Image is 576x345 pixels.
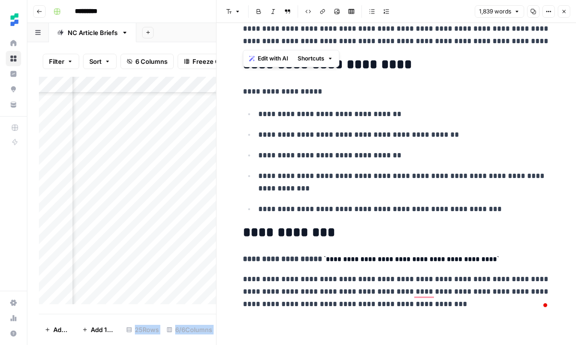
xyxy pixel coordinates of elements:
span: Freeze Columns [192,57,242,66]
button: Sort [83,54,117,69]
a: Usage [6,310,21,326]
button: Filter [43,54,79,69]
a: Your Data [6,97,21,112]
span: Add 10 Rows [91,325,117,334]
a: Browse [6,51,21,66]
div: 6/6 Columns [163,322,216,337]
span: Edit with AI [258,54,288,63]
button: Add 10 Rows [76,322,122,337]
a: Opportunities [6,82,21,97]
button: Workspace: Ten Speed [6,8,21,32]
span: Shortcuts [298,54,324,63]
button: Add Row [39,322,76,337]
button: Freeze Columns [178,54,248,69]
a: Settings [6,295,21,310]
span: Filter [49,57,64,66]
span: 6 Columns [135,57,168,66]
button: Help + Support [6,326,21,341]
span: Sort [89,57,102,66]
button: Shortcuts [294,52,337,65]
button: 6 Columns [120,54,174,69]
a: NC Article Briefs [49,23,136,42]
a: Home [6,36,21,51]
div: 25 Rows [122,322,163,337]
span: Add Row [53,325,71,334]
img: Ten Speed Logo [6,11,23,28]
span: 1,839 words [479,7,511,16]
button: 1,839 words [475,5,524,18]
div: NC Article Briefs [68,28,118,37]
a: Insights [6,66,21,82]
button: Edit with AI [245,52,292,65]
